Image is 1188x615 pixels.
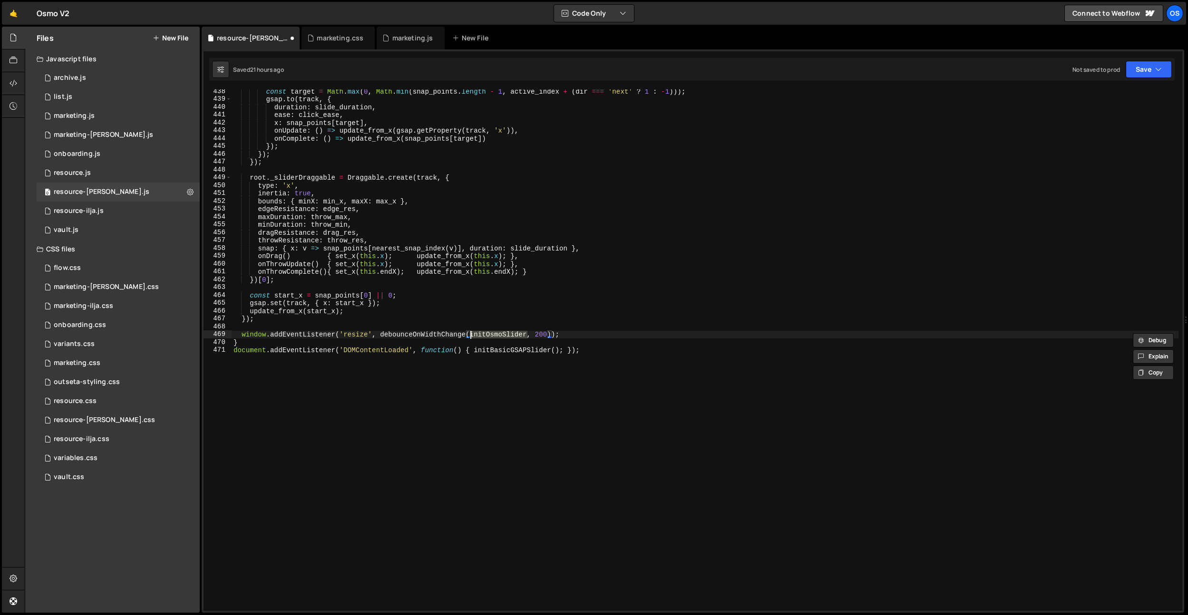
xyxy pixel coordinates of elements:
[153,34,188,42] button: New File
[204,135,232,143] div: 444
[54,321,106,329] div: onboarding.css
[37,373,200,392] div: 16596/45156.css
[37,144,200,163] div: 16596/48092.js
[54,226,78,234] div: vault.js
[1133,349,1174,364] button: Explain
[1133,333,1174,347] button: Debug
[54,169,91,177] div: resource.js
[54,283,159,291] div: marketing-[PERSON_NAME].css
[250,66,284,74] div: 21 hours ago
[37,202,200,221] div: 16596/46195.js
[37,221,200,240] div: 16596/45133.js
[204,299,232,307] div: 465
[54,188,149,196] div: resource-[PERSON_NAME].js
[37,87,200,106] div: 16596/45151.js
[204,307,232,315] div: 466
[204,283,232,291] div: 463
[37,259,200,278] div: 16596/47552.css
[204,213,232,221] div: 454
[37,354,200,373] div: 16596/45446.css
[204,338,232,346] div: 470
[54,150,100,158] div: onboarding.js
[37,335,200,354] div: 16596/45511.css
[37,297,200,316] div: 16596/47731.css
[204,252,232,260] div: 459
[54,397,97,405] div: resource.css
[204,126,232,135] div: 443
[204,236,232,244] div: 457
[204,166,232,174] div: 448
[37,316,200,335] div: 16596/48093.css
[204,87,232,96] div: 438
[37,125,200,144] div: 16596/45424.js
[1072,66,1120,74] div: Not saved to prod
[54,473,84,481] div: vault.css
[1166,5,1183,22] a: Os
[37,449,200,468] div: 16596/45154.css
[54,340,95,348] div: variants.css
[37,106,200,125] div: 16596/45422.js
[204,260,232,268] div: 460
[54,359,100,367] div: marketing.css
[204,119,232,127] div: 442
[2,2,25,25] a: 🤙
[54,131,153,139] div: marketing-[PERSON_NAME].js
[1133,365,1174,380] button: Copy
[25,240,200,259] div: CSS files
[37,278,200,297] div: 16596/46284.css
[204,229,232,237] div: 456
[204,244,232,252] div: 458
[37,33,54,43] h2: Files
[54,435,109,443] div: resource-ilja.css
[25,49,200,68] div: Javascript files
[204,158,232,166] div: 447
[204,189,232,197] div: 451
[204,182,232,190] div: 450
[317,33,363,43] div: marketing.css
[204,323,232,331] div: 468
[204,95,232,103] div: 439
[204,315,232,323] div: 467
[204,111,232,119] div: 441
[217,33,288,43] div: resource-[PERSON_NAME].js
[204,221,232,229] div: 455
[392,33,433,43] div: marketing.js
[37,411,200,430] div: 16596/46196.css
[204,346,232,354] div: 471
[1126,61,1172,78] button: Save
[204,173,232,182] div: 449
[37,68,200,87] div: 16596/46210.js
[554,5,634,22] button: Code Only
[204,291,232,299] div: 464
[204,330,232,338] div: 469
[54,207,104,215] div: resource-ilja.js
[233,66,284,74] div: Saved
[37,468,200,487] div: 16596/45153.css
[54,93,72,101] div: list.js
[1064,5,1163,22] a: Connect to Webflow
[37,163,200,183] div: 16596/46183.js
[204,142,232,150] div: 445
[54,378,120,386] div: outseta-styling.css
[37,183,200,202] div: 16596/46194.js
[45,189,50,197] span: 0
[54,74,86,82] div: archive.js
[54,112,95,120] div: marketing.js
[37,430,200,449] div: 16596/46198.css
[37,8,69,19] div: Osmo V2
[37,392,200,411] div: 16596/46199.css
[54,302,113,310] div: marketing-ilja.css
[204,150,232,158] div: 446
[204,197,232,205] div: 452
[204,103,232,111] div: 440
[54,454,97,462] div: variables.css
[204,276,232,284] div: 462
[204,205,232,213] div: 453
[204,268,232,276] div: 461
[54,264,81,272] div: flow.css
[54,416,155,424] div: resource-[PERSON_NAME].css
[452,33,492,43] div: New File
